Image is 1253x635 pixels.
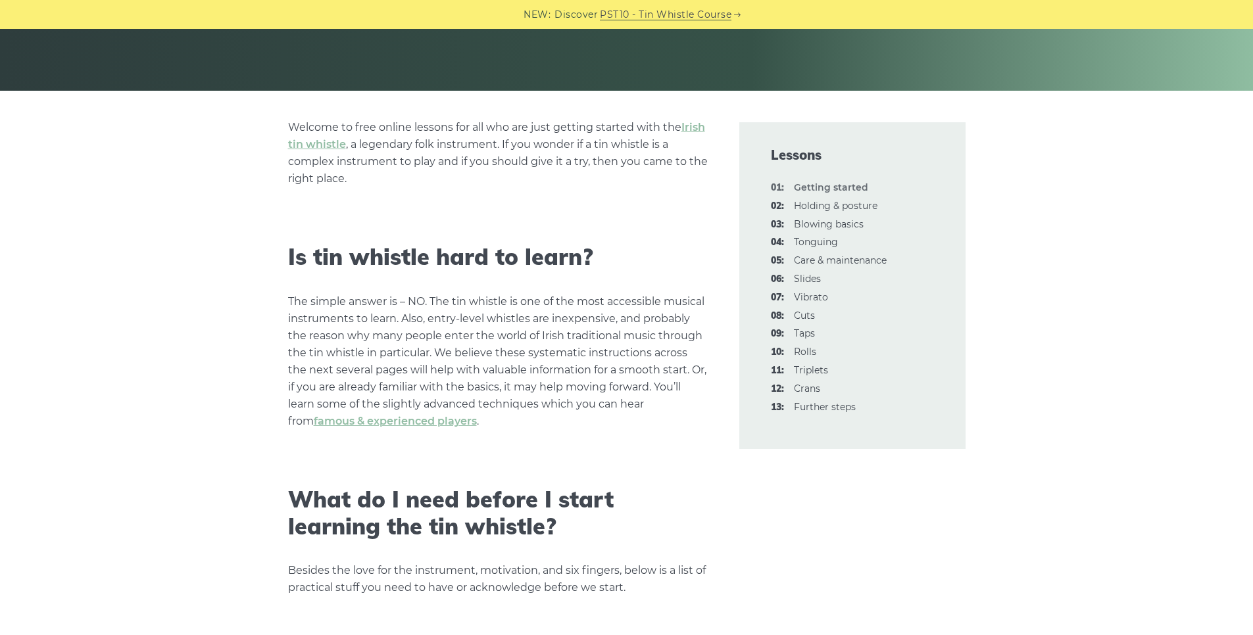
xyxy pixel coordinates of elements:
span: 04: [771,235,784,250]
a: 12:Crans [794,383,820,394]
a: 07:Vibrato [794,291,828,303]
strong: Getting started [794,181,868,193]
p: The simple answer is – NO. The tin whistle is one of the most accessible musical instruments to l... [288,293,708,430]
span: 07: [771,290,784,306]
span: 08: [771,308,784,324]
span: Lessons [771,146,934,164]
span: 01: [771,180,784,196]
span: 06: [771,271,784,287]
span: NEW: [524,7,551,22]
a: famous & experienced players [314,415,477,427]
span: 02: [771,199,784,214]
h2: What do I need before I start learning the tin whistle? [288,486,708,540]
a: 04:Tonguing [794,236,838,248]
a: 06:Slides [794,273,821,285]
span: 03: [771,217,784,233]
span: 05: [771,253,784,269]
span: 09: [771,326,784,342]
a: PST10 - Tin Whistle Course [600,7,731,22]
p: Welcome to free online lessons for all who are just getting started with the , a legendary folk i... [288,119,708,187]
a: 11:Triplets [794,364,828,376]
span: Discover [554,7,598,22]
span: 13: [771,400,784,415]
a: 10:Rolls [794,346,816,358]
a: 05:Care & maintenance [794,254,887,266]
h2: Is tin whistle hard to learn? [288,244,708,271]
a: 02:Holding & posture [794,200,877,212]
span: 12: [771,381,784,397]
a: 13:Further steps [794,401,856,413]
p: Besides the love for the instrument, motivation, and six fingers, below is a list of practical st... [288,562,708,596]
a: 03:Blowing basics [794,218,864,230]
span: 11: [771,363,784,379]
a: 08:Cuts [794,310,815,321]
span: 10: [771,344,784,360]
a: 09:Taps [794,327,815,339]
